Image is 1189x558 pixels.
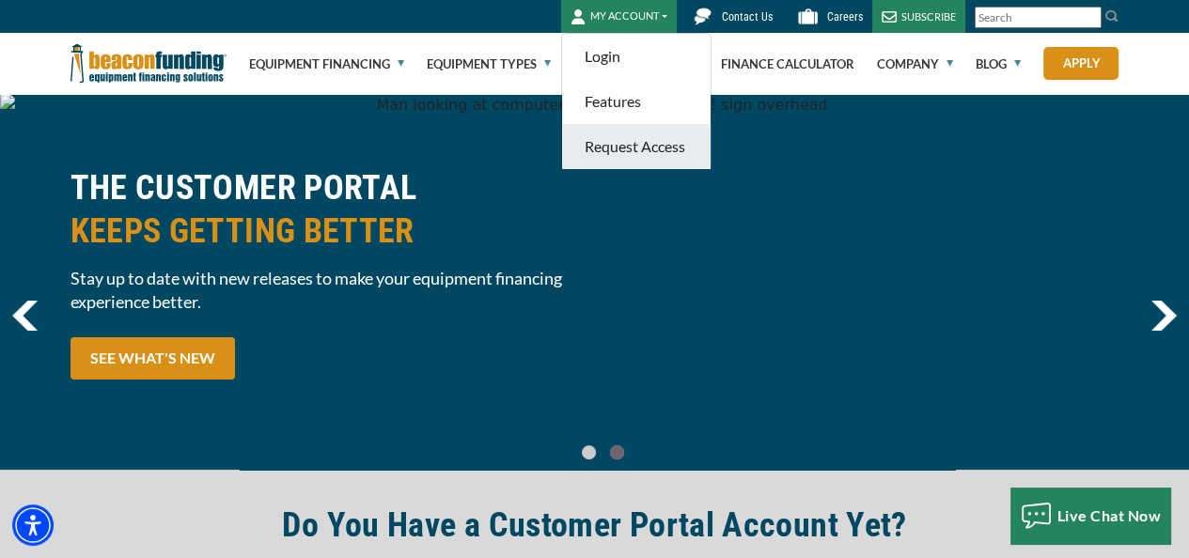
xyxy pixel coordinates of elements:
[70,209,584,253] span: KEEPS GETTING BETTER
[70,33,227,94] img: Beacon Funding Corporation logo
[1057,506,1162,524] span: Live Chat Now
[249,34,404,94] a: Equipment Financing
[12,301,38,331] img: Left Navigator
[70,337,235,380] a: SEE WHAT'S NEW
[282,504,906,547] h2: Do You Have a Customer Portal Account Yet?
[877,34,953,94] a: Company
[578,444,601,460] a: Go To Slide 0
[606,444,629,460] a: Go To Slide 1
[70,166,584,253] h2: THE CUSTOMER PORTAL
[562,124,711,169] a: Request Access
[1082,10,1097,25] a: Clear search text
[976,34,1021,94] a: Blog
[427,34,551,94] a: Equipment Types
[1010,488,1171,544] button: Live Chat Now
[70,267,584,314] span: Stay up to date with new releases to make your equipment financing experience better.
[1043,47,1119,80] a: Apply
[562,79,711,124] a: Features
[562,34,711,79] a: Login - open in a new tab
[720,34,853,94] a: Finance Calculator
[12,504,54,546] div: Accessibility Menu
[975,7,1102,28] input: Search
[1104,8,1119,23] img: Search
[827,10,863,23] span: Careers
[12,301,38,331] a: previous
[1150,301,1177,331] a: next
[1150,301,1177,331] img: Right Navigator
[722,10,773,23] span: Contact Us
